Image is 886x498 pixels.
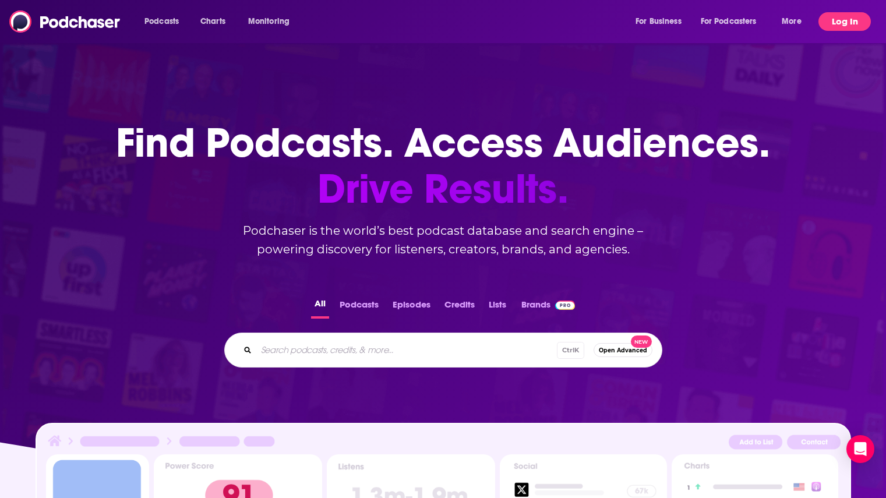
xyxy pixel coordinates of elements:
input: Search podcasts, credits, & more... [256,341,557,359]
span: For Business [636,13,682,30]
div: Search podcasts, credits, & more... [224,333,662,368]
div: Open Intercom Messenger [846,435,874,463]
h2: Podchaser is the world’s best podcast database and search engine – powering discovery for listene... [210,221,676,259]
button: Log In [818,12,871,31]
button: Lists [485,296,510,319]
img: Podcast Insights Header [46,433,841,454]
button: open menu [693,12,774,31]
button: All [311,296,329,319]
span: Monitoring [248,13,290,30]
span: Podcasts [144,13,179,30]
button: Open AdvancedNew [594,343,652,357]
a: Charts [193,12,232,31]
span: More [782,13,802,30]
button: Podcasts [336,296,382,319]
span: For Podcasters [701,13,757,30]
button: open menu [136,12,194,31]
button: open menu [774,12,816,31]
span: podcast sponsors and advertiser tracking [47,352,839,444]
img: Podchaser Pro [555,301,576,310]
span: Charts [200,13,225,30]
span: Open Advanced [599,347,647,354]
img: Podchaser - Follow, Share and Rate Podcasts [9,10,121,33]
button: open menu [627,12,696,31]
span: New [631,335,652,348]
button: Episodes [389,296,434,319]
span: Drive Results. [116,166,770,212]
button: Credits [441,296,478,319]
h1: Find Podcasts. Access Audiences. [116,120,770,212]
span: Ctrl K [557,342,584,359]
button: open menu [240,12,305,31]
a: BrandsPodchaser Pro [521,296,576,319]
